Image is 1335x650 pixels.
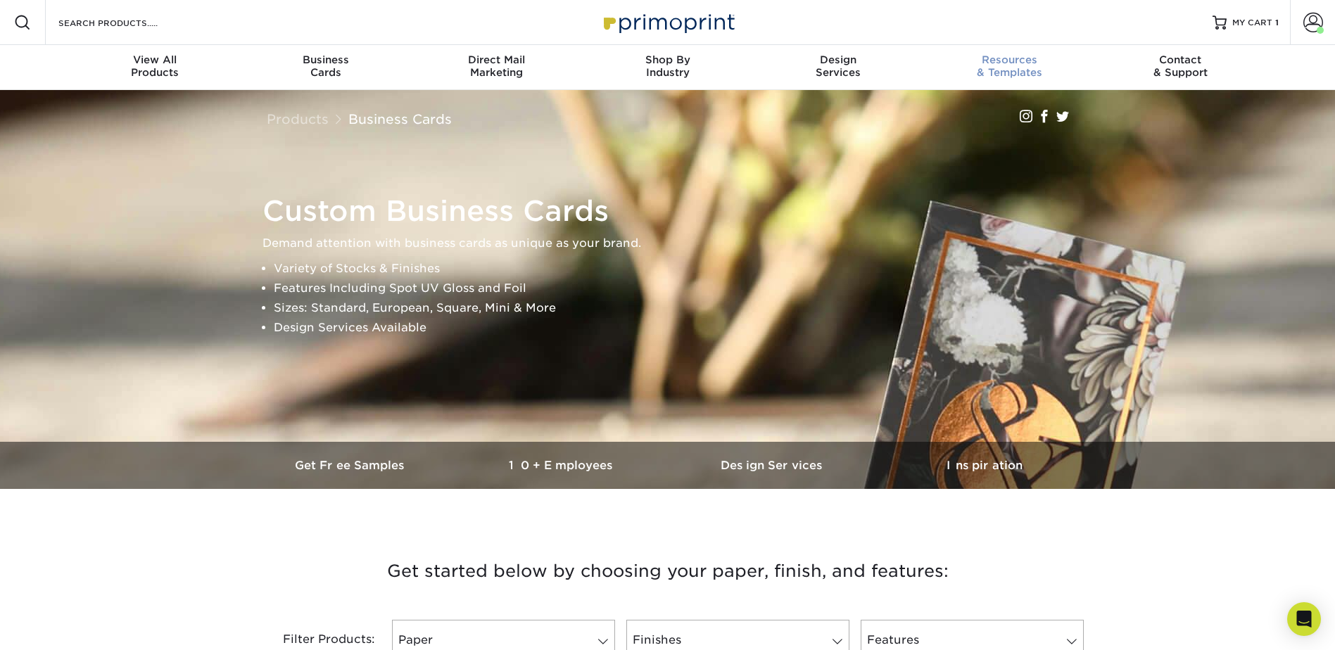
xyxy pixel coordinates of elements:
[411,53,582,79] div: Marketing
[668,442,879,489] a: Design Services
[267,111,329,127] a: Products
[256,540,1080,603] h3: Get started below by choosing your paper, finish, and features:
[274,298,1086,318] li: Sizes: Standard, European, Square, Mini & More
[1275,18,1279,27] span: 1
[70,53,241,66] span: View All
[879,459,1090,472] h3: Inspiration
[274,259,1086,279] li: Variety of Stocks & Finishes
[262,194,1086,228] h1: Custom Business Cards
[411,53,582,66] span: Direct Mail
[1095,45,1266,90] a: Contact& Support
[597,7,738,37] img: Primoprint
[753,45,924,90] a: DesignServices
[262,234,1086,253] p: Demand attention with business cards as unique as your brand.
[457,442,668,489] a: 10+ Employees
[457,459,668,472] h3: 10+ Employees
[246,442,457,489] a: Get Free Samples
[924,53,1095,79] div: & Templates
[879,442,1090,489] a: Inspiration
[240,45,411,90] a: BusinessCards
[57,14,194,31] input: SEARCH PRODUCTS.....
[246,459,457,472] h3: Get Free Samples
[348,111,452,127] a: Business Cards
[924,53,1095,66] span: Resources
[582,53,753,66] span: Shop By
[668,459,879,472] h3: Design Services
[411,45,582,90] a: Direct MailMarketing
[1095,53,1266,79] div: & Support
[1232,17,1272,29] span: MY CART
[70,45,241,90] a: View AllProducts
[240,53,411,66] span: Business
[924,45,1095,90] a: Resources& Templates
[1287,602,1321,636] div: Open Intercom Messenger
[582,53,753,79] div: Industry
[582,45,753,90] a: Shop ByIndustry
[274,318,1086,338] li: Design Services Available
[240,53,411,79] div: Cards
[1095,53,1266,66] span: Contact
[274,279,1086,298] li: Features Including Spot UV Gloss and Foil
[70,53,241,79] div: Products
[753,53,924,79] div: Services
[753,53,924,66] span: Design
